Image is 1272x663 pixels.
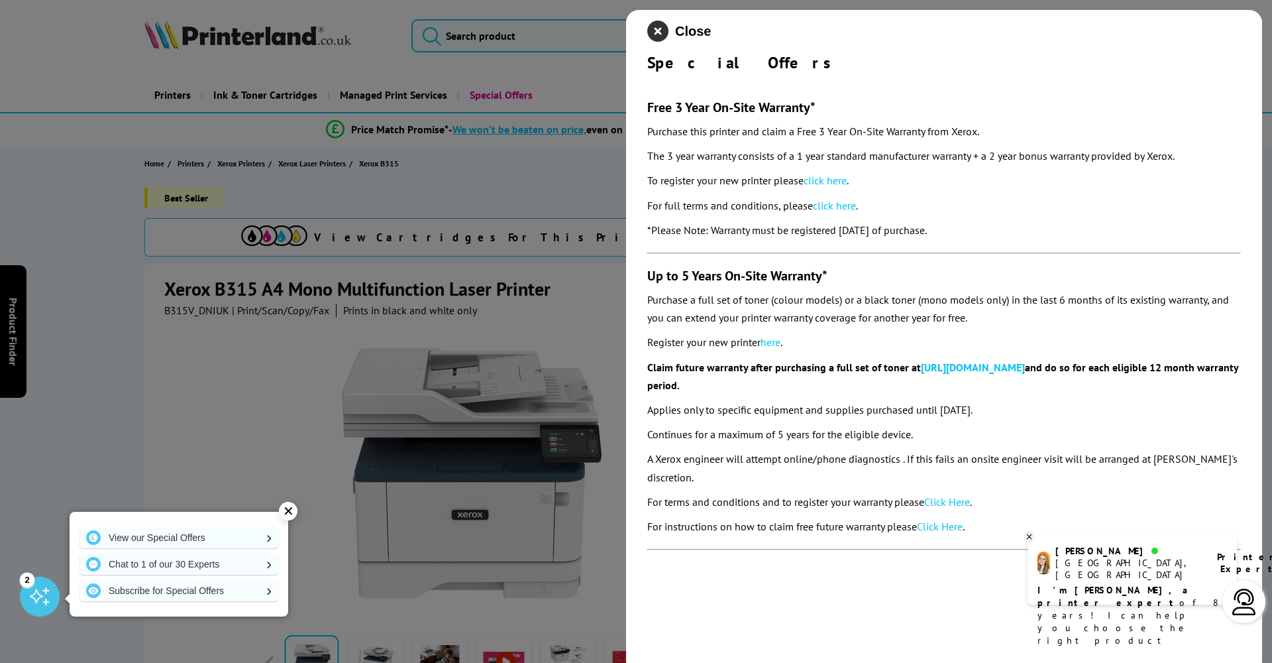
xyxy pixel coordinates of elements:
p: Purchase this printer and claim a Free 3 Year On-Site Warranty from Xerox. [647,123,1241,141]
div: [PERSON_NAME] [1055,545,1200,557]
p: Purchase a full set of toner (colour models) or a black toner (mono models only) in the last 6 mo... [647,291,1241,327]
div: 2 [20,572,34,587]
button: close modal [647,21,711,42]
a: Chat to 1 of our 30 Experts [79,554,278,575]
p: Register your new printer . [647,333,1241,351]
a: click here [804,174,847,187]
b: and do so for each eligible 12 month warranty period. [647,361,1238,392]
div: Special Offers [647,52,1241,73]
h3: Free 3 Year On-Site Warranty* [647,99,1241,116]
span: Close [675,24,711,39]
b: I'm [PERSON_NAME], a printer expert [1037,584,1192,609]
img: user-headset-light.svg [1231,589,1257,615]
img: amy-livechat.png [1037,552,1050,575]
p: The 3 year warranty consists of a 1 year standard manufacturer warranty + a 2 year bonus warranty... [647,147,1241,165]
a: click here [813,199,856,212]
h3: Up to 5 Years On-Site Warranty* [647,267,1241,284]
p: *Please Note: Warranty must be registered [DATE] of purchase. [647,221,1241,239]
b: Claim future warranty after purchasing a full set of toner at [647,361,921,374]
a: here [761,335,780,349]
p: A Xerox engineer will attempt online/phone diagnostics . If this fails an onsite engineer visit w... [647,450,1241,486]
a: Click Here [924,495,970,509]
a: Subscribe for Special Offers [79,580,278,601]
p: Applies only to specific equipment and supplies purchased until [DATE]. [647,401,1241,419]
div: ✕ [279,502,297,520]
a: View our Special Offers [79,527,278,548]
a: Click Here [917,520,963,533]
p: For full terms and conditions, please . [647,197,1241,215]
a: [URL][DOMAIN_NAME] [921,361,1025,374]
p: of 8 years! I can help you choose the right product [1037,584,1227,647]
p: For terms and conditions and to register your warranty please . [647,493,1241,511]
p: For instructions on how to claim free future warranty please . [647,518,1241,536]
div: [GEOGRAPHIC_DATA], [GEOGRAPHIC_DATA] [1055,557,1200,581]
p: To register your new printer please . [647,172,1241,190]
p: Continues for a maximum of 5 years for the eligible device. [647,426,1241,444]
